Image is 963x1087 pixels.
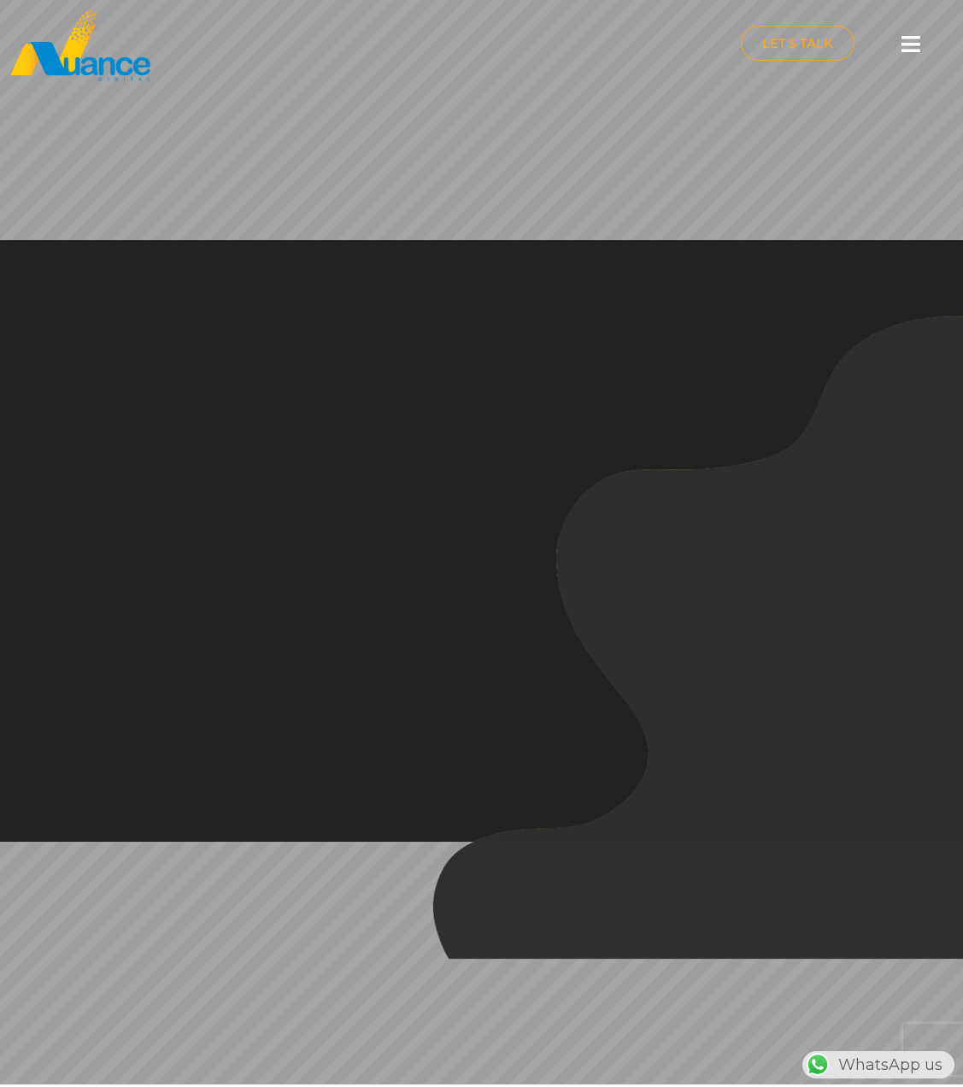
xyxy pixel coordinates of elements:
[9,9,473,83] a: nuance-qatar_logo
[9,9,152,83] img: nuance-qatar_logo
[802,1051,954,1078] div: WhatsApp us
[741,26,854,61] a: LET'S TALK
[804,1051,831,1078] img: WhatsApp
[762,37,833,50] span: LET'S TALK
[802,1055,954,1074] a: WhatsAppWhatsApp us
